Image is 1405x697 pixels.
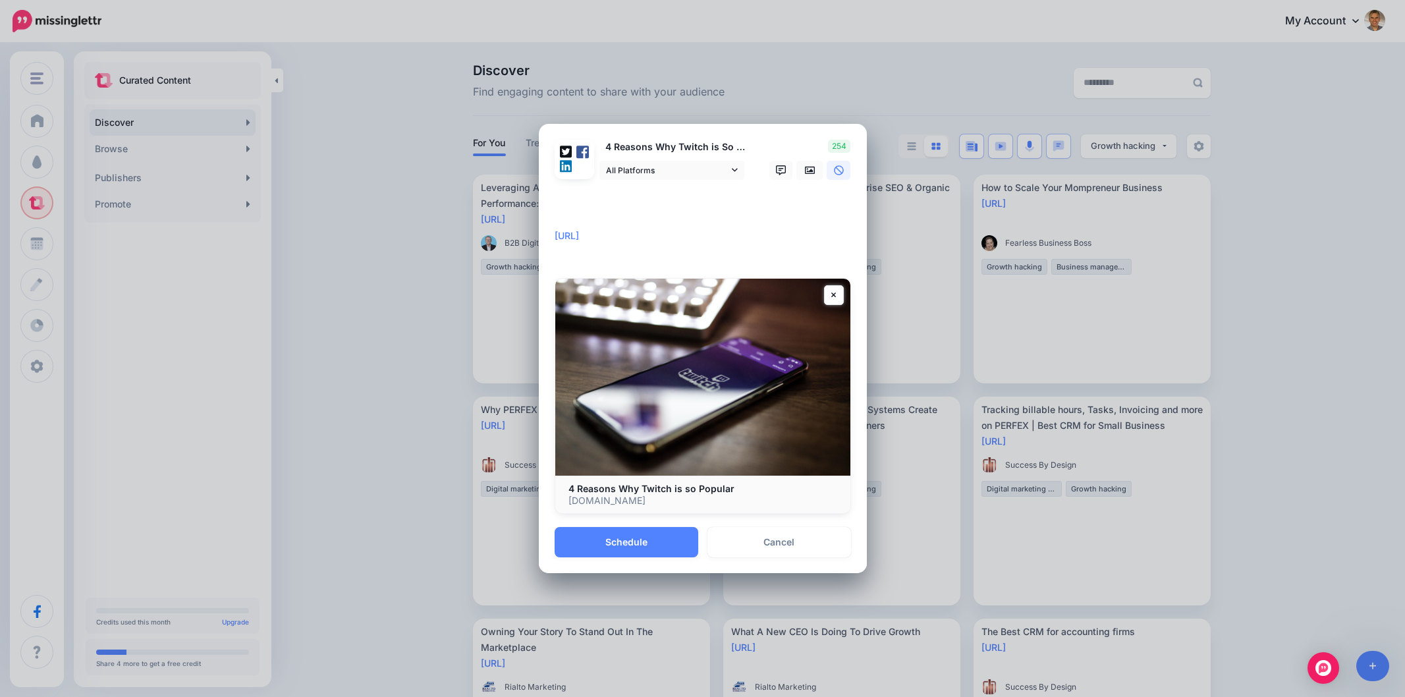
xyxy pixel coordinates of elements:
[555,527,698,557] button: Schedule
[828,140,850,153] span: 254
[707,527,851,557] a: Cancel
[599,140,746,155] p: 4 Reasons Why Twitch is So Popular
[568,495,837,507] p: [DOMAIN_NAME]
[555,279,850,476] img: 4 Reasons Why Twitch is so Popular
[606,163,729,177] span: All Platforms
[1308,652,1339,684] div: Open Intercom Messenger
[568,483,734,494] b: 4 Reasons Why Twitch is so Popular
[599,161,744,180] a: All Platforms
